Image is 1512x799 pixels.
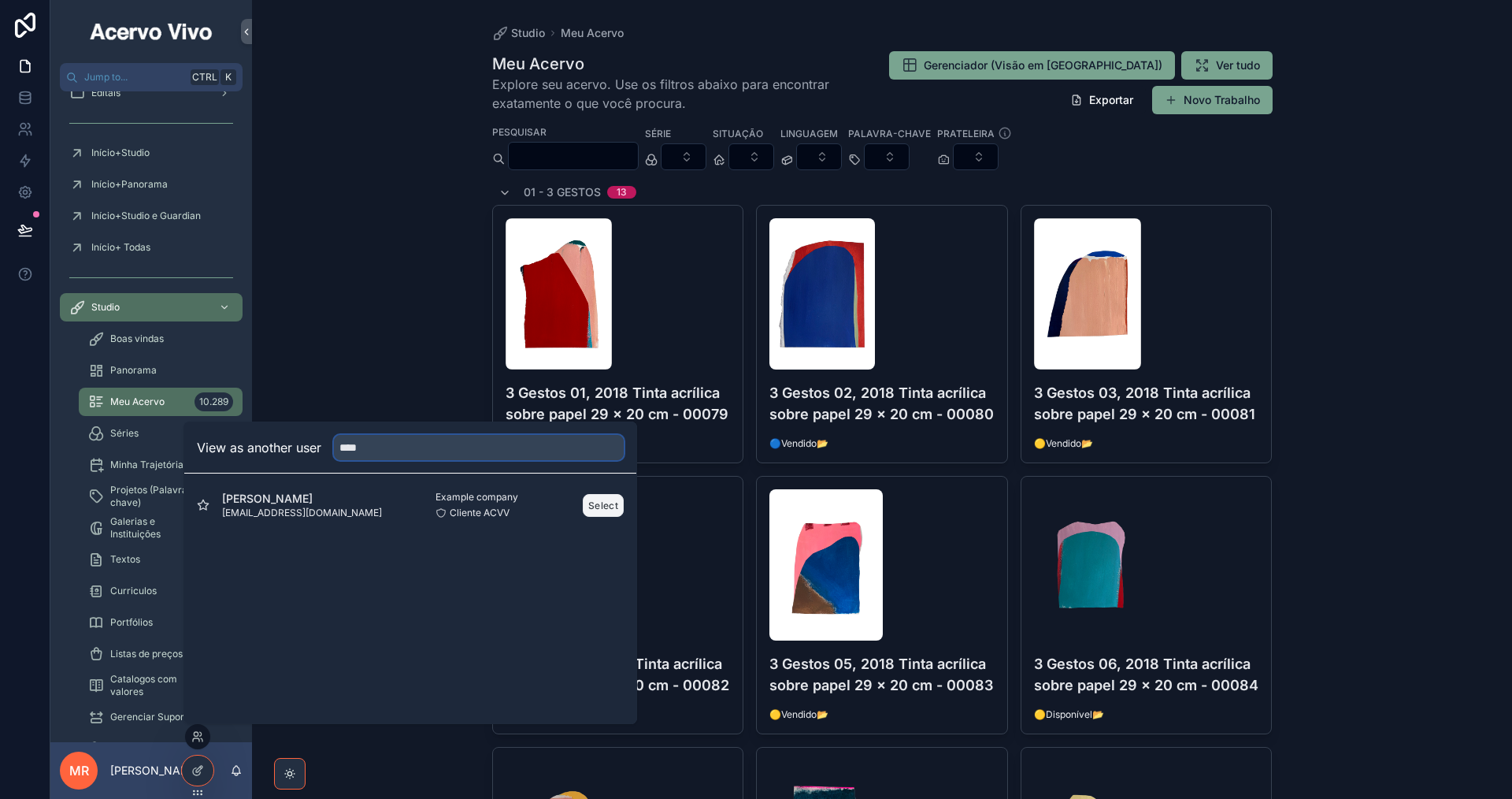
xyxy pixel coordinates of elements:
[79,419,243,448] a: Séries
[60,79,243,107] a: Editais
[492,205,744,463] a: 3-Gestos-01,-2018-Tinta-acrílica-sobre-papel-29-x-20-cm---00079-web.png3 Gestos 01, 2018 Tinta ac...
[79,514,243,542] a: Galerias e Instituições96
[506,382,731,425] h4: 3 Gestos 01, 2018 Tinta acrílica sobre papel 29 x 20 cm - 00079
[645,126,671,140] label: Série
[1181,51,1273,80] button: Ver tudo
[191,69,219,85] span: Ctrl
[617,186,627,199] div: 13
[91,178,168,191] span: Início+Panorama
[780,126,838,140] label: Linguagem
[110,459,183,471] span: Minha Trajetória
[713,126,763,140] label: Situação
[79,640,243,668] a: Listas de preços43
[492,25,545,41] a: Studio
[864,143,910,170] button: Select Button
[1034,218,1141,370] img: 3-Gestos-03,-2018-Tinta-acrílica-sobre-papel-29-x-20-cm---00081-web.png
[79,671,243,700] a: Catalogos com valores20
[79,451,243,479] a: Minha Trajetória1.201
[1034,489,1147,641] img: 3-Gestos-06,-2018-Tinta-acrílica-sobre-papel-29-x-20-cm---00084-web.png
[769,218,875,370] img: 3-Gestos-02,-2018-Tinta-acrílica-sobre-papel-29-x-20-cm---00080-web.png
[450,507,510,519] span: Cliente ACVV
[1034,653,1259,696] h4: 3 Gestos 06, 2018 Tinta acrílica sobre papel 29 x 20 cm - 00084
[110,364,157,377] span: Panorama
[79,577,243,605] a: Curriculos
[222,491,382,507] span: [PERSON_NAME]
[222,71,235,84] span: K
[1034,382,1259,425] h4: 3 Gestos 03, 2018 Tinta acrílica sobre papel 29 x 20 cm - 00081
[110,648,183,660] span: Listas de preços
[222,507,382,519] span: [EMAIL_ADDRESS][DOMAIN_NAME]
[84,71,184,84] span: Jump to...
[60,233,243,262] a: Início+ Todas
[1034,437,1259,450] span: 🟡Vendido📂
[110,484,227,509] span: Projetos (Palavras-chave)
[87,19,215,44] img: App logo
[796,143,842,170] button: Select Button
[69,761,89,780] span: MR
[60,139,243,167] a: Início+Studio
[110,515,206,541] span: Galerias e Instituições
[728,143,774,170] button: Select Button
[60,170,243,199] a: Início+Panorama
[769,653,995,696] h4: 3 Gestos 05, 2018 Tinta acrílica sobre papel 29 x 20 cm - 00083
[1021,205,1273,463] a: 3-Gestos-03,-2018-Tinta-acrílica-sobre-papel-29-x-20-cm---00081-web.png3 Gestos 03, 2018 Tinta ac...
[79,703,243,731] a: Gerenciar Suportes
[110,396,165,408] span: Meu Acervo
[492,75,853,113] span: Explore seu acervo. Use os filtros abaixo para encontrar exatamente o que você procura.
[195,392,233,411] div: 10.289
[197,438,321,457] h2: View as another user
[769,382,995,425] h4: 3 Gestos 02, 2018 Tinta acrílica sobre papel 29 x 20 cm - 00080
[50,91,252,742] div: scrollable content
[1021,476,1273,734] a: 3-Gestos-06,-2018-Tinta-acrílica-sobre-papel-29-x-20-cm---00084-web.png3 Gestos 06, 2018 Tinta ac...
[110,673,206,698] span: Catalogos com valores
[848,126,931,140] label: Palavra-chave
[91,241,150,254] span: Início+ Todas
[110,616,153,629] span: Portfólios
[91,301,120,314] span: Studio
[506,218,613,370] img: 3-Gestos-01,-2018-Tinta-acrílica-sobre-papel-29-x-20-cm---00079-web.png
[110,553,140,566] span: Textos
[91,87,120,99] span: Editais
[91,147,150,159] span: Início+Studio
[769,489,883,641] img: 3-Gestos-05,-2018-Tinta-acrílica-sobre-papel-29-x-20-cm---00083-web.png
[60,293,243,321] a: Studio
[110,711,198,723] span: Gerenciar Suportes
[937,126,995,140] label: Prateleira
[583,494,624,517] button: Select
[769,437,995,450] span: 🔵Vendido📂
[756,476,1008,734] a: 3-Gestos-05,-2018-Tinta-acrílica-sobre-papel-29-x-20-cm---00083-web.png3 Gestos 05, 2018 Tinta ac...
[524,184,601,200] span: 01 - 3 Gestos
[79,608,243,637] a: Portfólios
[60,202,243,230] a: Início+Studio e Guardian
[110,585,157,597] span: Curriculos
[953,143,999,170] button: Select Button
[756,205,1008,463] a: 3-Gestos-02,-2018-Tinta-acrílica-sobre-papel-29-x-20-cm---00080-web.png3 Gestos 02, 2018 Tinta ac...
[492,53,853,75] h1: Meu Acervo
[110,427,139,440] span: Séries
[511,25,545,41] span: Studio
[561,25,624,41] a: Meu Acervo
[79,388,243,416] a: Meu Acervo10.289
[1058,86,1146,114] button: Exportar
[60,63,243,91] button: Jump to...CtrlK
[492,124,547,139] label: Pesquisar
[435,491,518,504] span: Example company
[769,708,995,721] span: 🟡Vendido📂
[1034,708,1259,721] span: 🟡Disponível📂
[1216,58,1260,73] span: Ver tudo
[110,333,164,345] span: Boas vindas
[79,356,243,385] a: Panorama
[91,210,201,222] span: Início+Studio e Guardian
[889,51,1175,80] button: Gerenciador (Visão em [GEOGRAPHIC_DATA])
[661,143,706,170] button: Select Button
[924,58,1162,73] span: Gerenciador (Visão em [GEOGRAPHIC_DATA])
[79,545,243,574] a: Textos
[1152,86,1273,114] button: Novo Trabalho
[79,482,243,511] a: Projetos (Palavras-chave)
[110,763,201,779] p: [PERSON_NAME]
[79,325,243,353] a: Boas vindas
